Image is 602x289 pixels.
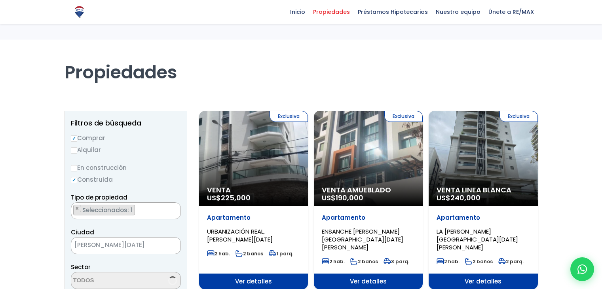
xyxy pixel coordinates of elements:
span: 190,000 [336,193,363,203]
span: 2 baños [235,250,263,257]
span: Venta [207,186,300,194]
span: × [169,242,173,249]
span: Exclusiva [384,111,423,122]
h1: Propiedades [65,40,538,83]
span: US$ [207,193,251,203]
input: Alquilar [71,147,77,154]
button: Remove all items [161,240,173,252]
span: ENSANCHE [PERSON_NAME][GEOGRAPHIC_DATA][DATE][PERSON_NAME] [322,227,403,251]
span: Venta Amueblado [322,186,415,194]
span: 3 parq. [384,258,409,265]
button: Remove item [74,205,81,212]
span: 2 parq. [498,258,524,265]
span: 240,000 [450,193,480,203]
span: URBANIZACIÓN REAL, [PERSON_NAME][DATE] [207,227,273,243]
span: US$ [322,193,363,203]
span: SANTO DOMINGO DE GUZMÁN [71,240,161,251]
label: Construida [71,175,181,184]
p: Apartamento [437,214,530,222]
input: Construida [71,177,77,183]
span: 2 hab. [437,258,460,265]
span: LA [PERSON_NAME][GEOGRAPHIC_DATA][DATE][PERSON_NAME] [437,227,518,251]
span: 2 baños [465,258,493,265]
span: SANTO DOMINGO DE GUZMÁN [71,237,181,254]
textarea: Search [71,203,76,220]
input: En construcción [71,165,77,171]
label: En construcción [71,163,181,173]
span: Exclusiva [270,111,308,122]
span: Tipo de propiedad [71,193,127,202]
span: Ciudad [71,228,94,236]
h2: Filtros de búsqueda [71,119,181,127]
span: 2 baños [350,258,378,265]
span: Inicio [286,6,309,18]
label: Alquilar [71,145,181,155]
span: Exclusiva [499,111,538,122]
input: Comprar [71,135,77,142]
span: 2 hab. [322,258,345,265]
span: US$ [437,193,480,203]
p: Apartamento [322,214,415,222]
p: Apartamento [207,214,300,222]
span: Seleccionados: 1 [82,206,135,214]
span: Venta Linea Blanca [437,186,530,194]
label: Comprar [71,133,181,143]
span: Préstamos Hipotecarios [354,6,432,18]
span: 225,000 [221,193,251,203]
img: Logo de REMAX [72,5,86,19]
span: × [172,205,176,212]
li: APARTAMENTO [73,205,135,215]
button: Remove all items [172,205,177,213]
span: Sector [71,263,91,271]
span: Propiedades [309,6,354,18]
span: Nuestro equipo [432,6,484,18]
span: × [75,205,79,212]
span: Únete a RE/MAX [484,6,538,18]
span: 1 parq. [269,250,293,257]
span: 2 hab. [207,250,230,257]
